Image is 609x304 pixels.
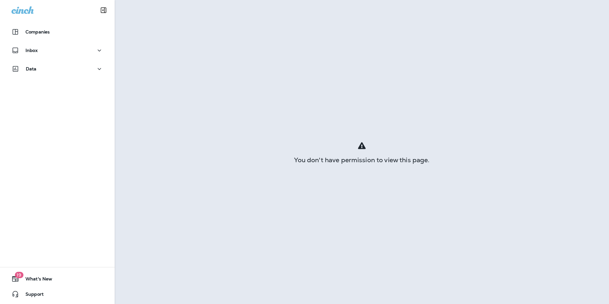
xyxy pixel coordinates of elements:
p: Inbox [25,48,38,53]
span: What's New [19,276,52,284]
button: Inbox [6,44,108,57]
div: You don't have permission to view this page. [115,157,609,163]
p: Companies [25,29,50,34]
button: Collapse Sidebar [95,4,112,17]
span: 19 [15,272,23,278]
p: Data [26,66,37,71]
button: Data [6,62,108,75]
button: 19What's New [6,272,108,285]
button: Support [6,288,108,300]
span: Support [19,292,44,299]
button: Companies [6,25,108,38]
